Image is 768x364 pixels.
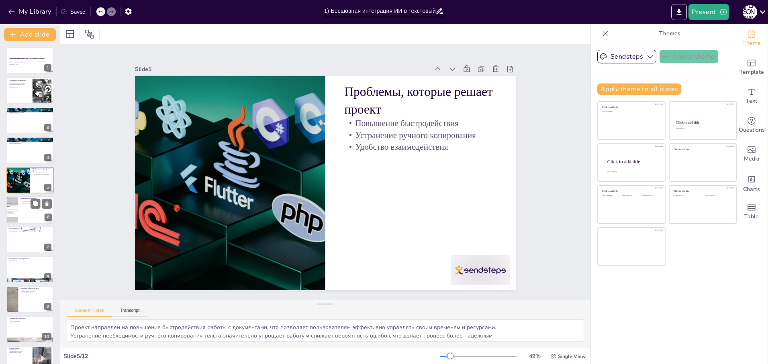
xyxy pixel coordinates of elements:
div: 7 [44,244,51,251]
div: 6 [6,196,54,224]
p: Оценка рынка и эффекта [9,317,51,319]
div: Click to add title [674,148,731,150]
p: Бизнес-модель [9,228,51,230]
p: Помощь юристам [9,110,51,112]
p: Themes [612,24,727,43]
span: Single View [558,353,586,360]
p: Проект и его функционал [9,79,30,81]
div: Click to add text [622,195,640,197]
p: Устранение ручного копирования [361,158,472,279]
div: Slide 5 / 12 [63,352,440,360]
div: Click to add text [674,195,699,197]
button: Create theme [660,50,718,63]
p: Сравнение с аналогами [20,197,52,200]
p: Эффект от внедрения [9,320,51,322]
button: Add slide [4,28,56,41]
p: Удобство взаимодействия [33,175,51,177]
p: Связь с юридическими технологиями [9,108,51,111]
p: Удобство взаимодействия [352,165,463,286]
div: Click to add title [674,190,731,193]
div: Saved [61,8,86,16]
div: 8 [6,256,54,283]
button: Sendsteps [597,50,656,63]
div: Add a table [735,197,768,226]
div: 10 [42,333,51,340]
p: Повышение быстродействия [370,150,480,270]
div: Click to add text [602,195,620,197]
div: Click to add title [602,190,660,193]
button: К [PERSON_NAME] [743,4,757,20]
p: Повышение быстродействия [33,172,51,173]
p: Создание редактора [20,292,51,294]
div: 10 [6,316,54,342]
button: Export to PowerPoint [671,4,687,20]
div: 49 % [525,352,544,360]
p: Вычленение сущностей [9,143,51,144]
input: Insert title [324,5,436,17]
div: 7 [6,226,54,253]
div: 9 [6,286,54,313]
div: Click to add text [705,195,730,197]
div: Add ready made slides [735,53,768,82]
div: Change the overall theme [735,24,768,53]
textarea: Проект направлен на повышение быстродействия работы с документами, что позволяет пользователям эф... [67,319,584,342]
div: Click to add text [641,195,660,197]
div: Add text boxes [735,82,768,111]
p: Опыт основателя [9,349,30,350]
span: Table [744,212,759,221]
div: 9 [44,303,51,310]
span: Template [739,68,764,77]
div: Click to add title [607,159,659,164]
button: Apply theme to all slides [597,83,681,95]
p: Команда проекта [9,347,30,350]
span: Questions [739,126,765,134]
p: Перспективные источники прибыли [9,231,51,232]
div: 2 [6,77,54,104]
div: Layout [63,28,76,41]
div: 1 [6,47,54,74]
p: Перефразирование и проверка [9,141,51,143]
p: Профессиональная команда [9,350,30,352]
p: Упрощение взаимодействия [9,261,51,262]
div: 6 [45,214,52,221]
div: Add images, graphics, shapes or video [735,140,768,169]
p: Возможность выделения текста [9,83,30,85]
span: Media [744,155,760,163]
button: Duplicate Slide [31,199,40,208]
button: Present [688,4,729,20]
div: Click to add body [607,171,658,173]
div: Click to add title [676,120,729,124]
p: Generated with [URL] [9,63,51,65]
p: Конкурентные преимущества [9,257,51,260]
div: К [PERSON_NAME] [743,5,757,19]
div: 1 [44,64,51,71]
div: 4 [44,154,51,161]
span: Charts [743,185,760,194]
p: Полная загрузка документа [20,291,51,292]
div: 5 [44,184,51,191]
p: Функциональные возможности [20,202,52,204]
p: Проблемы, которые решает проект [378,126,506,263]
p: Инновационное решение [9,352,30,354]
button: My Library [6,5,55,18]
div: 3 [6,107,54,134]
button: Speaker Notes [67,308,112,317]
div: 2 [44,94,51,102]
p: Помощь юристам [9,140,51,142]
p: Связь с юридическими технологиями [9,138,51,140]
span: Position [85,29,94,39]
p: Оценка рынка [9,319,51,321]
div: Click to add title [602,106,660,109]
strong: Бесшовная интеграция ИИ в текстовый редактор [9,58,45,59]
p: Интеграция с ИИ [9,87,30,88]
span: Text [746,97,757,106]
p: Перефразирование и проверка [9,112,51,113]
div: 5 [6,167,54,193]
p: Вычленение сущностей [9,113,51,115]
div: Add charts and graphs [735,169,768,197]
p: Инвестиции в автоматизацию [9,322,51,323]
p: Лицензирование [9,230,51,231]
button: Delete Slide [42,199,52,208]
p: Основной функционал редактора [9,82,30,84]
p: Анализ рынка [9,232,51,234]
